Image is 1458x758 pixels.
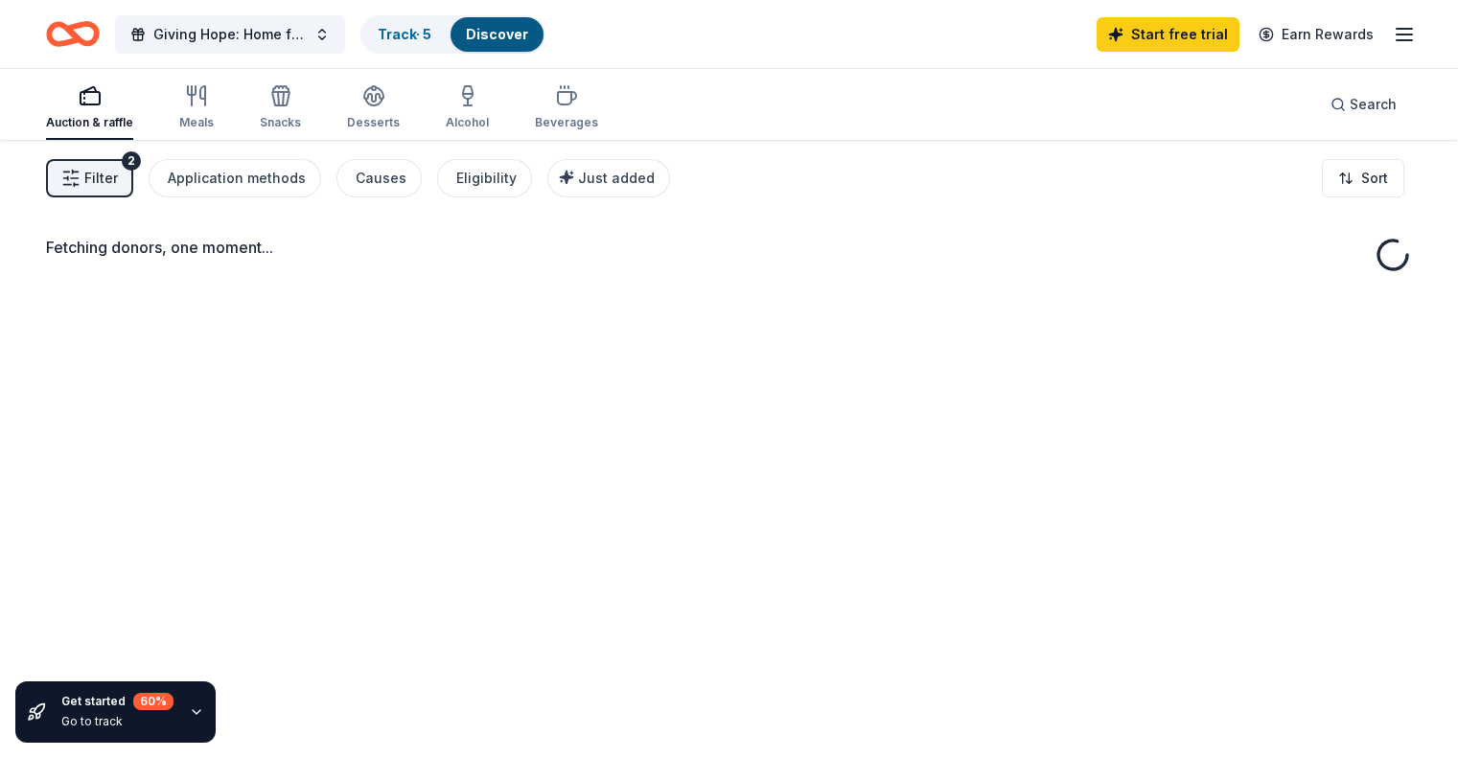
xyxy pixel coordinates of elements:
div: Get started [61,693,174,710]
div: Application methods [168,167,306,190]
button: Beverages [535,77,598,140]
button: Filter2 [46,159,133,197]
button: Eligibility [437,159,532,197]
div: Meals [179,115,214,130]
button: Auction & raffle [46,77,133,140]
button: Just added [547,159,670,197]
span: Search [1350,93,1397,116]
button: Meals [179,77,214,140]
div: Go to track [61,714,174,729]
div: Alcohol [446,115,489,130]
button: Track· 5Discover [360,15,545,54]
button: Giving Hope: Home for the Harvest [115,15,345,54]
button: Search [1315,85,1412,124]
button: Alcohol [446,77,489,140]
a: Home [46,11,100,57]
a: Discover [466,26,528,42]
div: 60 % [133,693,174,710]
button: Desserts [347,77,400,140]
div: Beverages [535,115,598,130]
a: Earn Rewards [1247,17,1385,52]
span: Giving Hope: Home for the Harvest [153,23,307,46]
div: Eligibility [456,167,517,190]
div: Causes [356,167,406,190]
span: Just added [578,170,655,186]
div: 2 [122,151,141,171]
span: Sort [1361,167,1388,190]
span: Filter [84,167,118,190]
div: Desserts [347,115,400,130]
div: Fetching donors, one moment... [46,236,1412,259]
div: Auction & raffle [46,115,133,130]
button: Snacks [260,77,301,140]
div: Snacks [260,115,301,130]
a: Track· 5 [378,26,431,42]
button: Sort [1322,159,1404,197]
button: Causes [336,159,422,197]
button: Application methods [149,159,321,197]
a: Start free trial [1097,17,1239,52]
